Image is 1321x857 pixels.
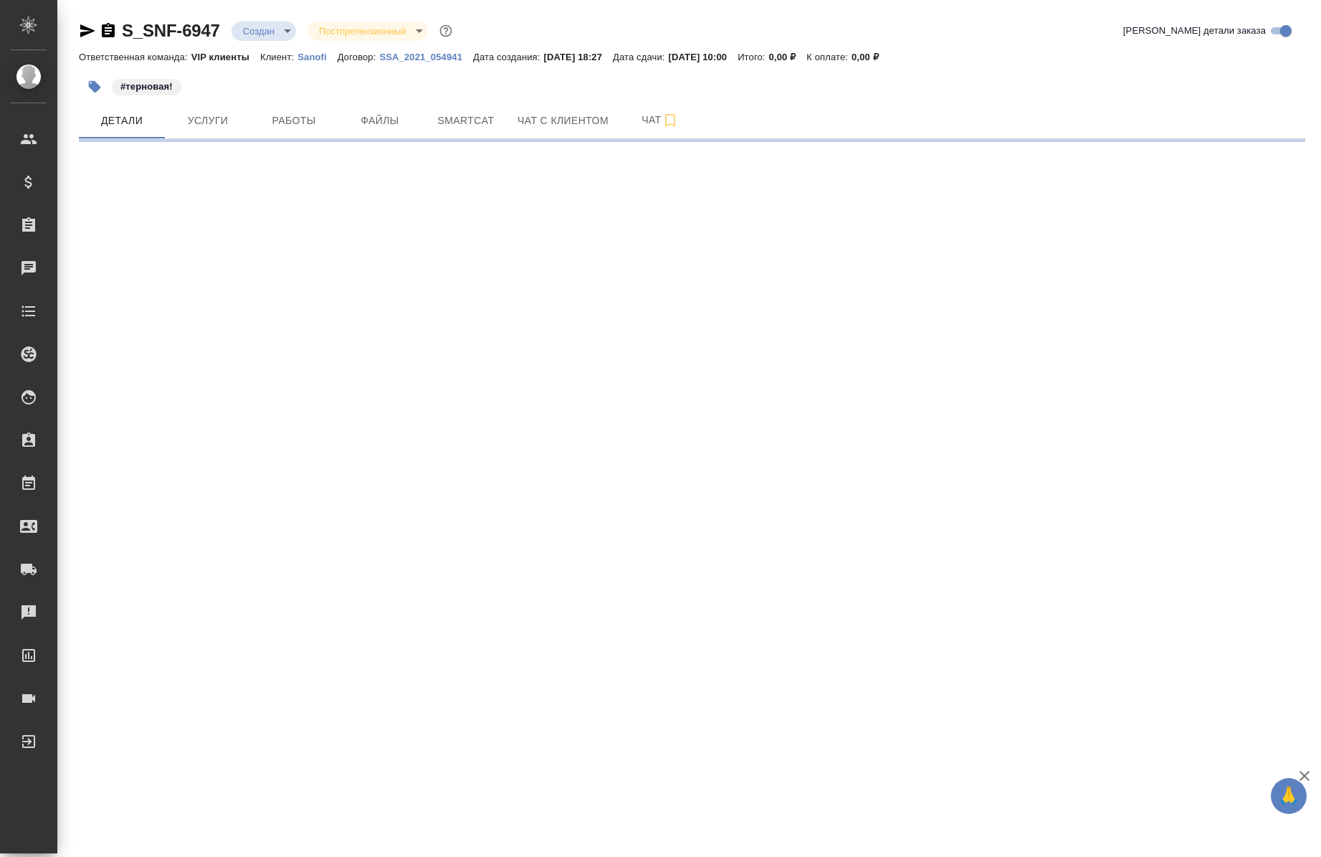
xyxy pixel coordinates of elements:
span: Чат [626,111,695,129]
span: Детали [87,112,156,130]
div: Создан [232,22,296,41]
svg: Подписаться [662,112,679,129]
p: Итого: [738,52,768,62]
p: 0,00 ₽ [852,52,890,62]
p: 0,00 ₽ [769,52,807,62]
button: Создан [239,25,279,37]
span: 🙏 [1277,781,1301,811]
p: Ответственная команда: [79,52,191,62]
button: Постпретензионный [315,25,411,37]
p: Sanofi [297,52,338,62]
p: Дата сдачи: [613,52,668,62]
p: [DATE] 10:00 [669,52,738,62]
span: Smartcat [431,112,500,130]
button: Добавить тэг [79,71,110,103]
span: Чат с клиентом [518,112,609,130]
p: Дата создания: [473,52,543,62]
span: Работы [259,112,328,130]
p: Договор: [338,52,380,62]
button: Скопировать ссылку для ЯМессенджера [79,22,96,39]
a: S_SNF-6947 [122,21,220,40]
button: 🙏 [1271,778,1307,814]
p: Клиент: [260,52,297,62]
span: Услуги [173,112,242,130]
a: SSA_2021_054941 [379,50,473,62]
p: #терновая! [120,80,173,94]
button: Доп статусы указывают на важность/срочность заказа [437,22,455,40]
p: [DATE] 18:27 [543,52,613,62]
span: [PERSON_NAME] детали заказа [1123,24,1266,38]
p: SSA_2021_054941 [379,52,473,62]
span: Файлы [345,112,414,130]
span: терновая! [110,80,183,92]
a: Sanofi [297,50,338,62]
p: VIP клиенты [191,52,260,62]
div: Создан [307,22,428,41]
p: К оплате: [806,52,852,62]
button: Скопировать ссылку [100,22,117,39]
